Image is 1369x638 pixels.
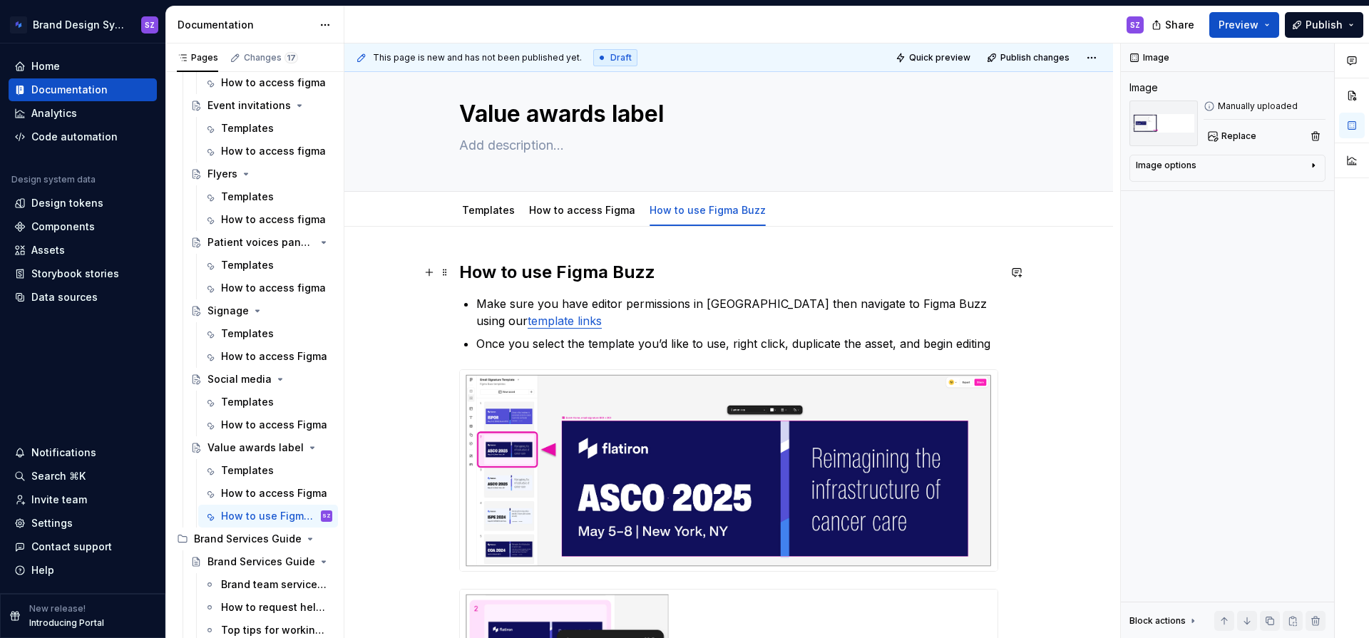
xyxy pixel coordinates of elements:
div: Help [31,563,54,577]
a: How to access Figma [198,482,338,505]
div: Home [31,59,60,73]
a: How to access figma [198,277,338,299]
div: How to access figma [221,281,326,295]
div: Event invitations [207,98,291,113]
a: Templates [198,254,338,277]
div: Flyers [207,167,237,181]
div: Assets [31,243,65,257]
button: Quick preview [891,48,977,68]
a: Invite team [9,488,157,511]
a: How to request help from the Brand team [198,596,338,619]
img: d4286e81-bf2d-465c-b469-1298f2b8eabd.png [10,16,27,34]
button: Help [9,559,157,582]
div: How to use Figma Buzz [644,195,771,225]
button: Contact support [9,535,157,558]
div: Templates [456,195,521,225]
div: SZ [1130,19,1140,31]
a: Templates [198,459,338,482]
div: Top tips for working with the Brand team [221,623,329,637]
div: Templates [221,190,274,204]
div: Brand Design System [33,18,124,32]
img: 2a38c468-031c-45cd-8c2e-373630b90d57.jpg [1129,101,1198,146]
span: 17 [284,52,298,63]
a: How to access Figma [529,204,635,216]
div: Value awards label [207,441,304,455]
p: New release! [29,603,86,614]
button: Brand Design SystemSZ [3,9,163,40]
div: Changes [244,52,298,63]
a: Code automation [9,125,157,148]
div: Image options [1136,160,1196,171]
a: Value awards label [185,436,338,459]
a: Social media [185,368,338,391]
button: Replace [1204,126,1263,146]
a: Flyers [185,163,338,185]
a: Documentation [9,78,157,101]
a: Brand Services Guide [185,550,338,573]
div: How to access figma [221,212,326,227]
div: Code automation [31,130,118,144]
div: Documentation [178,18,312,32]
a: Templates [462,204,515,216]
div: Templates [221,258,274,272]
span: Replace [1221,130,1256,142]
div: Templates [221,463,274,478]
div: Block actions [1129,615,1186,627]
div: SZ [322,509,331,523]
a: How to access Figma [198,413,338,436]
div: Invite team [31,493,87,507]
button: Publish changes [983,48,1076,68]
div: Design system data [11,174,96,185]
div: Brand team services and self-service tools [221,577,329,592]
div: Manually uploaded [1204,101,1326,112]
button: Preview [1209,12,1279,38]
a: Analytics [9,102,157,125]
a: Brand team services and self-service tools [198,573,338,596]
div: How to request help from the Brand team [221,600,329,614]
div: How to access figma [221,144,326,158]
div: How to access Figma [523,195,641,225]
span: Draft [610,52,632,63]
a: Templates [198,117,338,140]
a: Storybook stories [9,262,157,285]
div: Brand Services Guide [171,528,338,550]
a: Templates [198,185,338,208]
span: Preview [1219,18,1258,32]
h2: How to use Figma Buzz [459,261,998,284]
div: How to access Figma [221,349,327,364]
span: Quick preview [909,52,970,63]
div: Settings [31,516,73,530]
div: Documentation [31,83,108,97]
p: Once you select the template you’d like to use, right click, duplicate the asset, and begin editing [476,335,998,352]
a: Data sources [9,286,157,309]
button: Image options [1136,160,1319,177]
div: Components [31,220,95,234]
a: template links [528,314,602,328]
a: Components [9,215,157,238]
a: How to access figma [198,208,338,231]
a: Signage [185,299,338,322]
div: How to access Figma [221,486,327,500]
div: Templates [221,326,274,341]
button: Notifications [9,441,157,464]
a: Assets [9,239,157,262]
a: Design tokens [9,192,157,215]
a: How to access figma [198,71,338,94]
a: How to use Figma BuzzSZ [198,505,338,528]
div: Social media [207,372,272,386]
div: Signage [207,304,249,318]
div: Notifications [31,446,96,460]
div: Block actions [1129,611,1199,631]
div: Brand Services Guide [207,555,315,569]
a: Patient voices panel headshot [185,231,338,254]
img: d6bdad1f-a16a-47b0-b8da-f0e01204c234.jpg [460,370,998,571]
button: Search ⌘K [9,465,157,488]
div: Design tokens [31,196,103,210]
div: Storybook stories [31,267,119,281]
div: Contact support [31,540,112,554]
span: Share [1165,18,1194,32]
div: How to access Figma [221,418,327,432]
div: Image [1129,81,1158,95]
span: Publish [1306,18,1343,32]
a: How to access figma [198,140,338,163]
